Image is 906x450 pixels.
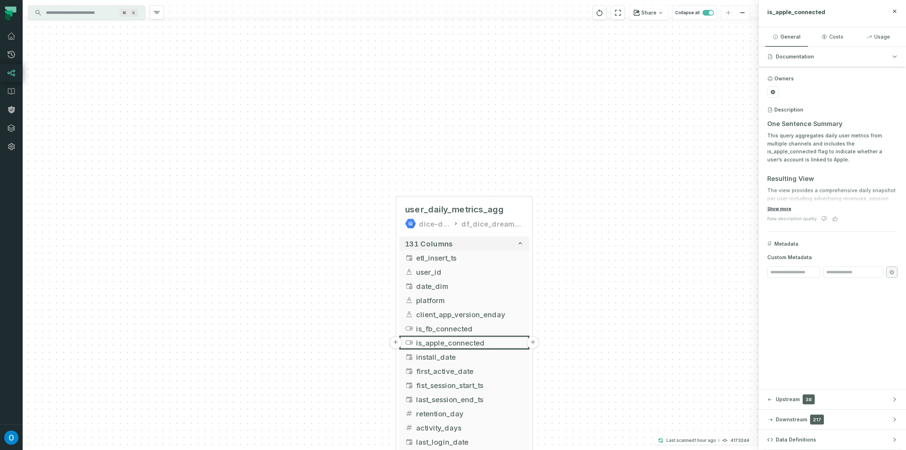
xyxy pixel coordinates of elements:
span: etl_insert_ts [416,252,524,263]
button: retention_day [399,406,529,421]
button: Upstream38 [759,389,906,409]
span: date [405,353,413,361]
span: activity_days [416,422,524,433]
span: timestamp [405,395,413,404]
button: Last scanned[DATE] 1:55:30 PM41732d4 [654,436,753,445]
span: date [405,438,413,446]
span: string [405,268,413,276]
span: 217 [810,415,824,425]
h3: One Sentence Summary [767,119,898,129]
span: Press ⌘ + K to focus the search bar [130,9,138,17]
button: Downstream217 [759,410,906,429]
button: install_date [399,350,529,364]
img: avatar of Omer Biber [4,431,18,445]
span: Documentation [776,53,814,60]
span: 38 [803,394,815,404]
span: Downstream [776,416,807,423]
span: fist_session_start_ts [416,380,524,391]
button: user_id [399,265,529,279]
p: The view provides a comprehensive daily snapshot per user including advertising revenues, session... [767,187,898,227]
div: df_dice_dreams_bi_prod [461,218,524,229]
span: Custom Metadata [767,254,898,261]
span: user_id [416,267,524,277]
span: string [405,296,413,304]
span: is_apple_connected [767,8,825,16]
span: string [405,310,413,319]
span: Data Definitions [776,436,816,443]
button: platform [399,293,529,307]
p: This query aggregates daily user metrics from multiple channels and includes the is_apple_connect... [767,132,898,164]
relative-time: Sep 9, 2025, 1:55 PM GMT+3 [694,438,716,443]
p: Last scanned [666,437,716,444]
span: user_daily_metrics_agg [405,204,504,215]
h3: Description [774,106,803,113]
span: platform [416,295,524,306]
button: last_session_end_ts [399,392,529,406]
span: client_app_version_enday [416,309,524,320]
span: is_fb_connected [416,323,524,334]
span: Press ⌘ + K to focus the search bar [120,9,129,17]
div: Rate description quality [767,216,817,222]
button: Share [629,6,668,20]
button: Data Definitions [759,430,906,450]
span: date [405,367,413,375]
span: last_login_date [416,437,524,447]
span: integer [405,423,413,432]
span: boolean [405,338,413,347]
span: integer [405,409,413,418]
span: timestamp [405,381,413,389]
span: 131 columns [405,239,453,248]
button: is_fb_connected [399,321,529,336]
span: last_session_end_ts [416,394,524,405]
button: last_login_date [399,435,529,449]
span: first_active_date [416,366,524,376]
h3: Resulting View [767,174,898,184]
span: install_date [416,352,524,362]
button: + [527,336,539,349]
button: fist_session_start_ts [399,378,529,392]
h4: 41732d4 [730,438,749,443]
button: client_app_version_enday [399,307,529,321]
span: Metadata [774,240,798,247]
button: date_dim [399,279,529,293]
button: Costs [811,27,854,46]
button: Show more [767,206,791,212]
h3: Owners [774,75,794,82]
button: Usage [857,27,900,46]
button: is_apple_connected [399,336,529,350]
button: activity_days [399,421,529,435]
span: date_dim [416,281,524,291]
span: Upstream [776,396,800,403]
div: dice-dreams [419,218,450,229]
span: is_apple_connected [416,337,524,348]
button: zoom out [735,6,750,20]
button: + [389,336,402,349]
span: timestamp [405,254,413,262]
button: first_active_date [399,364,529,378]
span: retention_day [416,408,524,419]
button: Documentation [759,47,906,67]
span: date [405,282,413,290]
span: boolean [405,324,413,333]
button: etl_insert_ts [399,251,529,265]
button: Collapse all [672,6,717,20]
button: General [765,27,808,46]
